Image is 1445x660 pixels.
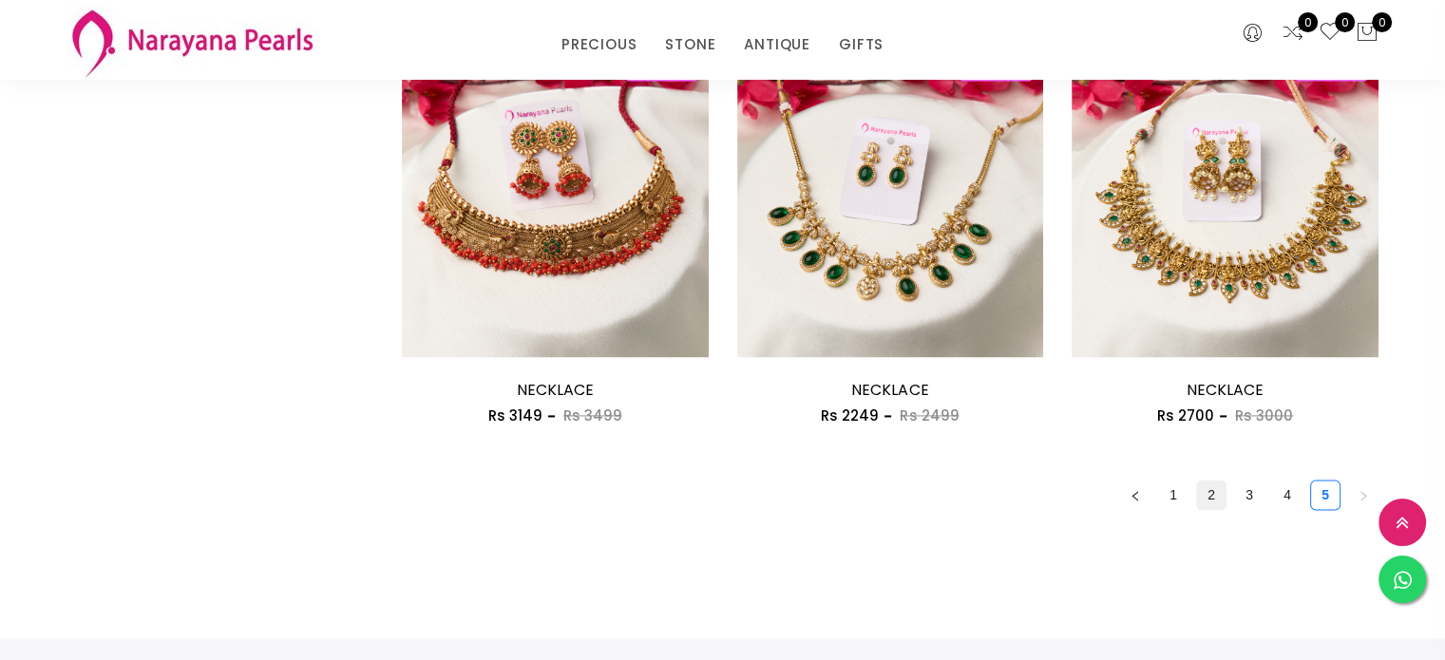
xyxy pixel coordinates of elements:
[1335,12,1355,32] span: 0
[839,30,884,59] a: GIFTS
[1158,480,1188,510] li: 1
[1310,480,1340,510] li: 5
[1196,480,1226,510] li: 2
[900,405,959,425] span: Rs 2499
[1187,379,1264,401] a: NECKLACE
[1157,405,1214,425] span: Rs 2700
[1348,480,1378,510] button: right
[1282,21,1304,46] a: 0
[665,30,715,59] a: STONE
[1130,490,1141,501] span: left
[821,405,879,425] span: Rs 2249
[563,405,622,425] span: Rs 3499
[851,379,928,401] a: NECKLACE
[1235,481,1264,509] a: 3
[1120,480,1150,510] button: left
[1197,481,1226,509] a: 2
[1159,481,1188,509] a: 1
[1311,481,1340,509] a: 5
[1348,480,1378,510] li: Next Page
[1273,481,1302,509] a: 4
[744,30,810,59] a: ANTIQUE
[1235,405,1293,425] span: Rs 3000
[517,379,594,401] a: NECKLACE
[1272,480,1302,510] li: 4
[561,30,637,59] a: PRECIOUS
[1298,12,1318,32] span: 0
[1319,21,1341,46] a: 0
[1372,12,1392,32] span: 0
[1358,490,1369,501] span: right
[488,405,542,425] span: Rs 3149
[1356,21,1378,46] button: 0
[1234,480,1264,510] li: 3
[1120,480,1150,510] li: Previous Page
